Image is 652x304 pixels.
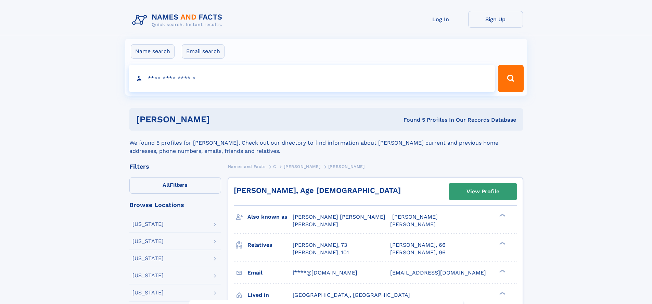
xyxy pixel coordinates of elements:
a: [PERSON_NAME], 96 [390,249,446,256]
span: [PERSON_NAME] [328,164,365,169]
div: ❯ [498,213,506,218]
div: [US_STATE] [132,273,164,278]
div: ❯ [498,291,506,295]
span: [EMAIL_ADDRESS][DOMAIN_NAME] [390,269,486,276]
div: View Profile [466,184,499,199]
div: [US_STATE] [132,290,164,295]
div: [US_STATE] [132,221,164,227]
h1: [PERSON_NAME] [136,115,307,124]
div: Filters [129,163,221,170]
span: [PERSON_NAME] [392,214,438,220]
h3: Email [247,267,293,279]
div: Browse Locations [129,202,221,208]
div: [US_STATE] [132,239,164,244]
span: [PERSON_NAME] [293,221,338,228]
a: [PERSON_NAME], 73 [293,241,347,249]
a: View Profile [449,183,517,200]
label: Email search [182,44,225,59]
span: [PERSON_NAME] [284,164,320,169]
label: Name search [131,44,175,59]
div: Found 5 Profiles In Our Records Database [307,116,516,124]
span: [GEOGRAPHIC_DATA], [GEOGRAPHIC_DATA] [293,292,410,298]
a: Log In [413,11,468,28]
a: C [273,162,276,171]
div: ❯ [498,241,506,245]
a: [PERSON_NAME], Age [DEMOGRAPHIC_DATA] [234,186,401,195]
a: Sign Up [468,11,523,28]
a: Names and Facts [228,162,266,171]
button: Search Button [498,65,523,92]
span: C [273,164,276,169]
span: [PERSON_NAME] [390,221,436,228]
label: Filters [129,177,221,194]
h3: Also known as [247,211,293,223]
span: [PERSON_NAME] [PERSON_NAME] [293,214,385,220]
img: Logo Names and Facts [129,11,228,29]
div: We found 5 profiles for [PERSON_NAME]. Check out our directory to find information about [PERSON_... [129,131,523,155]
a: [PERSON_NAME], 101 [293,249,349,256]
h3: Relatives [247,239,293,251]
a: [PERSON_NAME] [284,162,320,171]
div: ❯ [498,269,506,273]
input: search input [129,65,495,92]
div: [US_STATE] [132,256,164,261]
h3: Lived in [247,289,293,301]
a: [PERSON_NAME], 66 [390,241,446,249]
span: All [163,182,170,188]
